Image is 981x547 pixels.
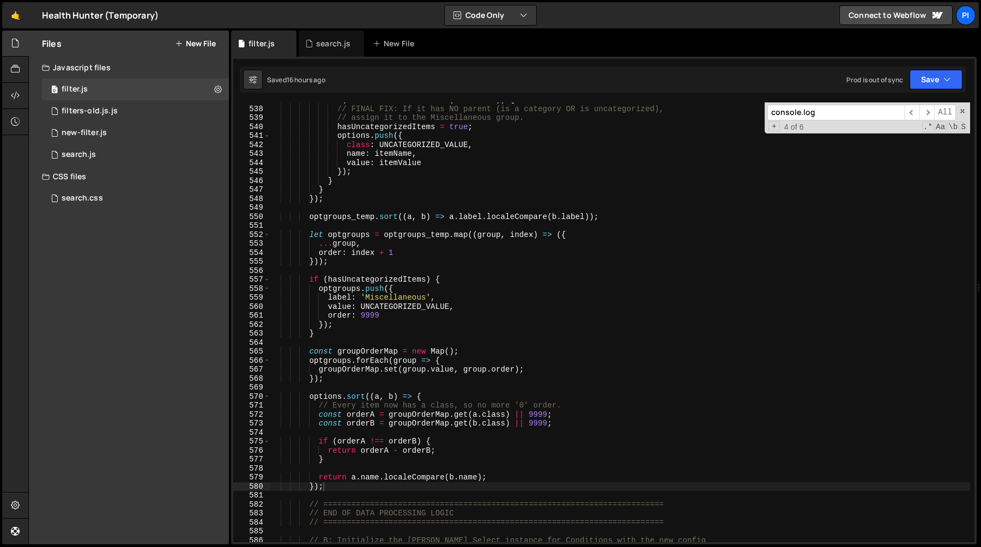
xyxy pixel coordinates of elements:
div: 565 [233,347,270,356]
div: search.css [62,193,103,203]
div: 567 [233,365,270,374]
button: New File [175,39,216,48]
div: 555 [233,257,270,266]
div: 557 [233,275,270,284]
div: 561 [233,311,270,320]
span: Search In Selection [960,121,967,132]
div: 16494/46184.js [42,122,229,144]
div: 551 [233,221,270,230]
div: search.js [316,38,350,49]
div: 542 [233,141,270,150]
div: 572 [233,410,270,420]
div: New File [373,38,419,49]
div: 554 [233,248,270,258]
div: CSS files [29,166,229,187]
div: 545 [233,167,270,177]
div: 553 [233,239,270,248]
div: 564 [233,338,270,348]
div: 16494/45041.js [42,144,229,166]
div: 538 [233,105,270,114]
div: filter.js [62,84,88,94]
span: CaseSensitive Search [935,121,946,132]
div: 569 [233,383,270,392]
div: new-filter.js [62,128,107,138]
span: Toggle Replace mode [768,121,780,132]
div: 540 [233,123,270,132]
div: 574 [233,428,270,437]
div: 571 [233,401,270,410]
div: Prod is out of sync [846,75,903,84]
span: 4 of 6 [780,123,808,132]
div: 541 [233,131,270,141]
a: Connect to Webflow [839,5,953,25]
div: 543 [233,149,270,159]
div: 544 [233,159,270,168]
div: 578 [233,464,270,473]
div: 16494/44708.js [42,78,229,100]
div: 552 [233,230,270,240]
div: Health Hunter (Temporary) [42,9,159,22]
span: Alt-Enter [934,105,956,120]
div: Javascript files [29,57,229,78]
div: 577 [233,455,270,464]
a: 🤙 [2,2,29,28]
div: filters-old.js.js [62,106,118,116]
div: 563 [233,329,270,338]
div: 581 [233,491,270,500]
button: Save [910,70,962,89]
a: Pi [956,5,976,25]
div: 583 [233,509,270,518]
div: 568 [233,374,270,384]
div: 16 hours ago [287,75,325,84]
div: 573 [233,419,270,428]
div: 548 [233,195,270,204]
div: 556 [233,266,270,276]
div: 570 [233,392,270,402]
button: Code Only [445,5,536,25]
h2: Files [42,38,62,50]
div: 549 [233,203,270,212]
div: 579 [233,473,270,482]
div: 562 [233,320,270,330]
div: 586 [233,536,270,545]
div: 584 [233,518,270,527]
div: 576 [233,446,270,455]
span: ​ [904,105,919,120]
div: 580 [233,482,270,491]
div: Saved [267,75,325,84]
div: 547 [233,185,270,195]
div: filter.js [249,38,275,49]
div: 582 [233,500,270,509]
span: ​ [919,105,935,120]
div: 558 [233,284,270,294]
div: 16494/45764.js [42,100,229,122]
div: 539 [233,113,270,123]
div: 560 [233,302,270,312]
input: Search for [767,105,904,120]
div: 559 [233,293,270,302]
span: RegExp Search [922,121,934,132]
div: 550 [233,212,270,222]
div: 16494/45743.css [42,187,229,209]
div: search.js [62,150,96,160]
span: Whole Word Search [947,121,959,132]
div: 546 [233,177,270,186]
span: 0 [51,86,58,95]
div: 566 [233,356,270,366]
div: 575 [233,437,270,446]
div: 585 [233,527,270,536]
